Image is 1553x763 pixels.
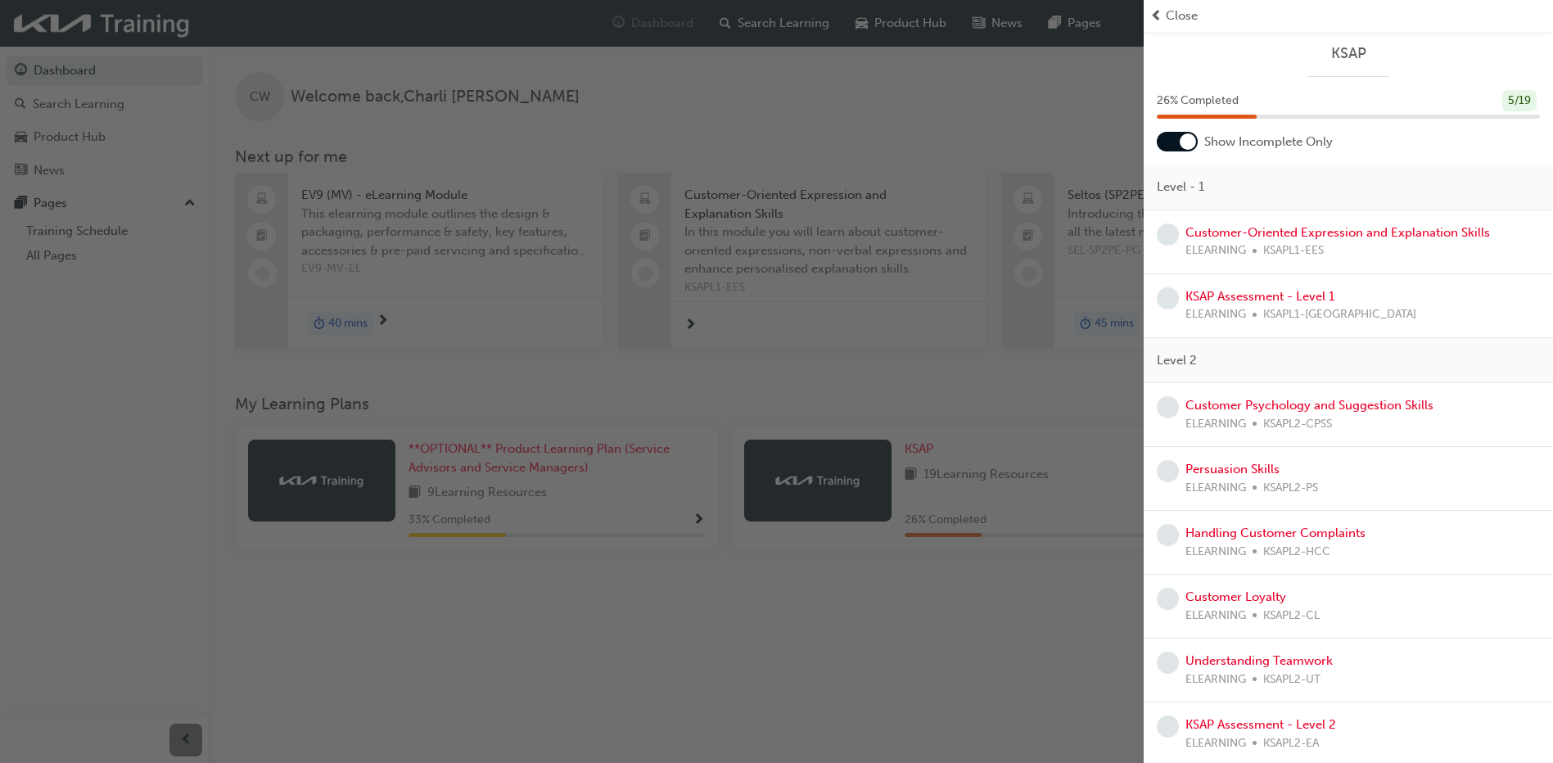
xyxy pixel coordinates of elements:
span: learningRecordVerb_NONE-icon [1157,716,1179,738]
span: ELEARNING [1185,734,1246,753]
button: prev-iconClose [1150,7,1546,25]
span: ELEARNING [1185,479,1246,498]
a: Persuasion Skills [1185,462,1280,476]
span: learningRecordVerb_NONE-icon [1157,460,1179,482]
span: ELEARNING [1185,543,1246,562]
span: learningRecordVerb_NONE-icon [1157,396,1179,418]
span: ELEARNING [1185,415,1246,434]
span: Level 2 [1157,351,1197,370]
a: Customer-Oriented Expression and Explanation Skills [1185,225,1490,240]
span: KSAPL1-[GEOGRAPHIC_DATA] [1263,305,1416,324]
span: KSAPL2-PS [1263,479,1318,498]
span: learningRecordVerb_NONE-icon [1157,652,1179,674]
span: KSAPL2-EA [1263,734,1319,753]
a: Handling Customer Complaints [1185,526,1366,540]
span: KSAPL2-HCC [1263,543,1330,562]
span: ELEARNING [1185,607,1246,625]
span: ELEARNING [1185,242,1246,260]
span: Close [1166,7,1198,25]
span: KSAPL2-CPSS [1263,415,1332,434]
span: 26 % Completed [1157,92,1239,111]
span: learningRecordVerb_NONE-icon [1157,524,1179,546]
span: Show Incomplete Only [1204,133,1333,151]
div: 5 / 19 [1502,90,1537,112]
span: KSAPL2-UT [1263,670,1321,689]
span: learningRecordVerb_NONE-icon [1157,223,1179,246]
span: ELEARNING [1185,670,1246,689]
a: Customer Loyalty [1185,589,1286,604]
span: Level - 1 [1157,178,1204,196]
a: KSAP Assessment - Level 1 [1185,289,1334,304]
a: Understanding Teamwork [1185,653,1333,668]
span: KSAPL1-EES [1263,242,1324,260]
a: Customer Psychology and Suggestion Skills [1185,398,1433,413]
a: KSAP [1157,44,1540,63]
a: KSAP Assessment - Level 2 [1185,717,1336,732]
span: learningRecordVerb_NONE-icon [1157,287,1179,309]
span: learningRecordVerb_NONE-icon [1157,588,1179,610]
span: ELEARNING [1185,305,1246,324]
span: KSAPL2-CL [1263,607,1320,625]
span: prev-icon [1150,7,1162,25]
